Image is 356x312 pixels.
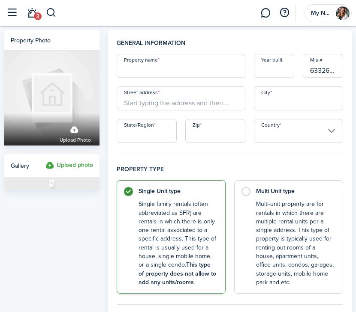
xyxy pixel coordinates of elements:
[277,6,292,20] button: Open resource center
[117,165,343,180] h4: Property type
[11,161,29,170] span: Gallery
[60,122,91,145] label: Upload photo
[46,6,57,20] button: Search
[139,187,217,196] control-radio-card-title: Single Unit type
[139,260,216,287] b: This type of property does not allow to add any units/rooms
[256,187,334,196] control-radio-card-title: Multi Unit type
[24,3,40,24] a: Notifications
[4,177,100,190] img: Photo placeholder
[34,12,42,20] span: 3
[11,36,51,45] div: Property photo
[336,6,350,20] img: My New Home Management
[4,5,20,21] button: Open sidebar
[117,39,343,54] h4: General information
[60,136,91,145] span: Upload photo
[311,10,332,16] span: My New Home Management
[256,200,334,287] control-radio-card-description: Multi-unit property are for rentals in which there are multiple rental units per a single address...
[257,3,274,24] a: Messaging
[303,54,343,78] input: 1
[139,200,217,287] control-radio-card-description: Single family rentals (often abbreviated as SFR) are rentals in which there is only one rental as...
[117,86,245,110] input: Start typing the address and then select from the dropdown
